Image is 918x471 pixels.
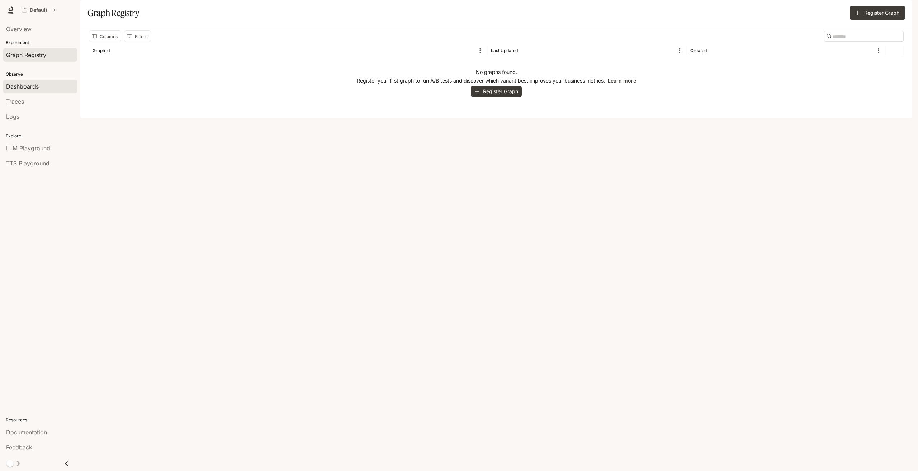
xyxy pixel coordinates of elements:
button: Menu [475,45,486,56]
button: Sort [708,45,718,56]
button: Register Graph [850,6,905,20]
p: Register your first graph to run A/B tests and discover which variant best improves your business... [357,77,636,84]
button: Sort [519,45,529,56]
button: All workspaces [19,3,58,17]
button: Sort [110,45,121,56]
button: Show filters [124,30,151,42]
div: Last Updated [491,48,518,53]
a: Learn more [608,77,636,84]
button: Select columns [89,30,121,42]
h1: Graph Registry [87,6,139,20]
p: Default [30,7,47,13]
div: Graph Id [93,48,110,53]
button: Register Graph [471,86,522,98]
p: No graphs found. [476,69,517,76]
button: Menu [674,45,685,56]
button: Menu [873,45,884,56]
div: Created [690,48,707,53]
div: Search [824,31,904,42]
